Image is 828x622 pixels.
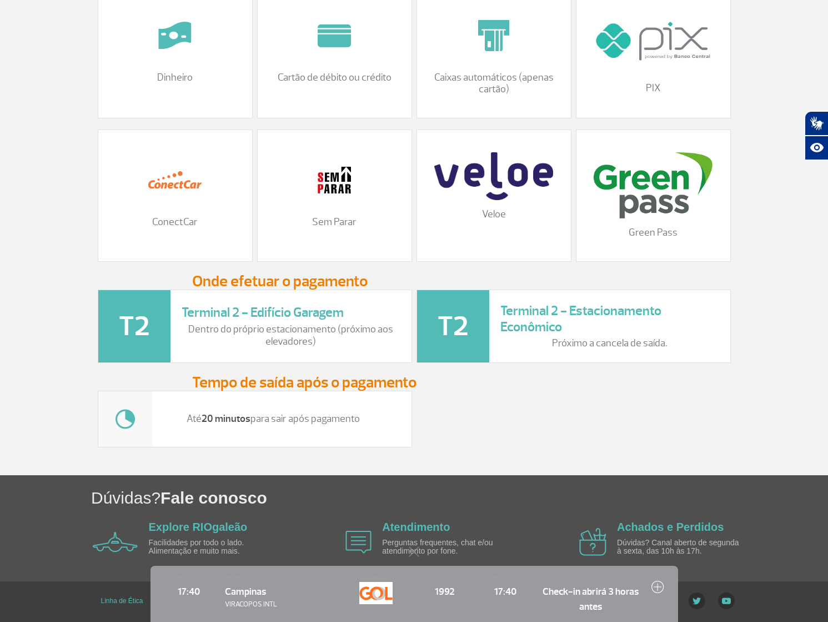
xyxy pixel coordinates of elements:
[307,152,362,208] img: 11.png
[588,227,719,239] p: Green Pass
[160,489,267,507] span: Fale conosco
[147,8,203,63] img: 7.png
[617,539,745,556] p: Dúvidas? Canal aberto de segunda à sexta, das 10h às 17h.
[269,72,400,84] p: Cartão de débito ou crédito
[480,574,530,582] span: HORÁRIO ESTIMADO
[541,584,640,614] span: Check-in abrirá 3 horas antes
[805,111,828,160] div: Plugin de acessibilidade da Hand Talk.
[149,521,248,533] a: Explore RIOgaleão
[588,82,719,94] p: PIX
[359,574,409,582] span: CIA AÉREA
[434,152,553,200] img: veloe-logo-1%20%281%29.png
[164,574,214,582] span: HORÁRIO
[225,585,266,598] span: Campinas
[307,8,362,63] img: 9.png
[428,208,560,221] p: Veloe
[417,290,489,362] img: t2-icone.png
[164,413,383,425] p: Até para sair após pagamento
[480,584,530,599] span: 17:40
[805,136,828,160] button: Abrir recursos assistivos.
[466,8,521,63] img: 10.png
[182,324,400,347] p: Dentro do próprio estacionamento (próximo aos elevadores)
[579,528,606,556] img: airplane icon
[225,574,349,582] span: DESTINO
[500,303,719,335] h3: Terminal 2 - Estacionamento Econômico
[98,290,170,362] img: t2-icone.png
[594,8,712,74] img: logo-pix_300x168.jpg
[192,374,636,391] h3: Tempo de saída após o pagamento
[382,521,450,533] a: Atendimento
[428,72,560,96] p: Caixas automáticos (apenas cartão)
[420,584,469,599] span: 1992
[192,273,636,290] h3: Onde efetuar o pagamento
[93,532,138,552] img: airplane icon
[109,216,241,228] p: ConectCar
[500,337,719,350] p: Próximo a cancela de saída.
[594,152,712,218] img: download%20%2816%29.png
[420,574,469,582] span: Nº DO VOO
[225,599,349,610] span: VIRACOPOS INTL
[98,391,153,447] img: tempo.jpg
[182,305,400,321] h3: Terminal 2 - Edifício Garagem
[147,152,203,208] img: 12.png
[109,72,241,84] p: Dinheiro
[345,531,372,554] img: airplane icon
[617,521,724,533] a: Achados e Perdidos
[202,412,250,425] strong: 20 minutos
[269,216,400,228] p: Sem Parar
[149,539,277,556] p: Facilidades por todo o lado. Alimentação e muito mais.
[164,584,214,599] span: 17:40
[541,574,640,582] span: STATUS
[805,111,828,136] button: Abrir tradutor de língua de sinais.
[91,486,828,509] h1: Dúvidas?
[382,539,510,556] p: Perguntas frequentes, chat e/ou atendimento por fone.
